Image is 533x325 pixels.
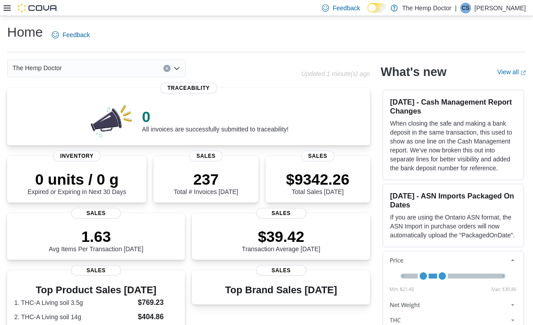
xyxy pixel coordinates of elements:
p: 1.63 [49,228,143,245]
div: Transaction Average [DATE] [242,228,321,253]
p: $9342.26 [286,170,350,188]
dd: $404.86 [138,312,178,322]
h1: Home [7,23,43,41]
a: Feedback [48,26,93,44]
span: The Hemp Doctor [12,63,62,73]
span: Sales [256,265,306,276]
p: 237 [174,170,238,188]
span: Feedback [62,30,90,39]
h3: [DATE] - Cash Management Report Changes [390,97,516,115]
p: | [455,3,457,13]
div: Cindy Shade [460,3,471,13]
p: When closing the safe and making a bank deposit in the same transaction, this used to show as one... [390,119,516,173]
span: Sales [189,151,223,161]
span: Sales [256,208,306,219]
input: Dark Mode [367,3,386,13]
p: If you are using the Ontario ASN format, the ASN Import in purchase orders will now automatically... [390,213,516,240]
svg: External link [521,70,526,76]
p: 0 units / 0 g [28,170,126,188]
img: 0 [88,102,135,138]
button: Open list of options [173,65,180,72]
p: 0 [142,108,288,126]
span: Sales [71,208,121,219]
span: Sales [71,265,121,276]
dt: 2. THC-A Living soil 14g [14,312,134,321]
span: Inventory [53,151,101,161]
dd: $769.23 [138,297,178,308]
p: The Hemp Doctor [402,3,451,13]
div: Avg Items Per Transaction [DATE] [49,228,143,253]
span: Feedback [333,4,360,13]
img: Cova [18,4,58,13]
span: Sales [301,151,334,161]
p: [PERSON_NAME] [475,3,526,13]
h2: What's new [381,65,446,79]
button: Clear input [163,65,171,72]
a: View allExternal link [497,68,526,76]
h3: [DATE] - ASN Imports Packaged On Dates [390,191,516,209]
div: All invoices are successfully submitted to traceability! [142,108,288,133]
span: CS [462,3,470,13]
h3: Top Product Sales [DATE] [14,285,178,295]
div: Expired or Expiring in Next 30 Days [28,170,126,195]
p: $39.42 [242,228,321,245]
p: Updated 1 minute(s) ago [301,70,370,77]
div: Total Sales [DATE] [286,170,350,195]
dt: 1. THC-A Living soil 3.5g [14,298,134,307]
div: Total # Invoices [DATE] [174,170,238,195]
h3: Top Brand Sales [DATE] [225,285,337,295]
span: Traceability [160,83,217,93]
